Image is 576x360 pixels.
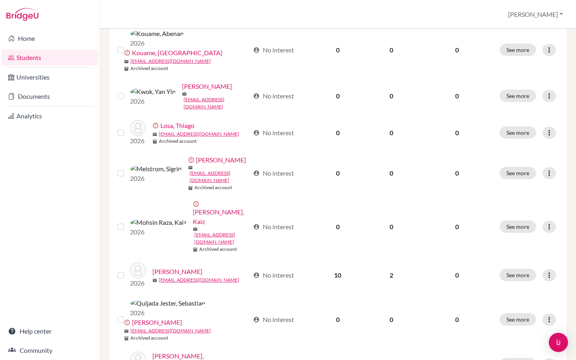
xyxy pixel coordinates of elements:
p: 2026 [130,308,205,318]
td: 0 [312,196,364,258]
b: Archived account [194,184,232,191]
span: mail [152,278,157,283]
a: [PERSON_NAME], Kaiz [193,207,250,226]
img: Mohsin Raza, Kaiz [130,218,186,227]
div: No interest [253,222,294,232]
td: 0 [364,293,419,346]
div: No interest [253,45,294,55]
a: [EMAIL_ADDRESS][DOMAIN_NAME] [184,96,250,110]
a: Kouame, [GEOGRAPHIC_DATA] [132,48,222,58]
span: account_circle [253,316,260,323]
button: See more [500,167,536,179]
b: Archived account [199,246,237,253]
a: [PERSON_NAME] [152,267,202,276]
td: 0 [312,293,364,346]
p: 0 [424,315,490,324]
a: [EMAIL_ADDRESS][DOMAIN_NAME] [130,58,211,65]
a: [EMAIL_ADDRESS][DOMAIN_NAME] [194,231,250,246]
span: mail [124,59,129,64]
img: Melstrom, Sigrid [130,164,182,174]
span: mail [124,329,129,334]
img: Pace, Joseph [130,262,146,278]
td: 0 [312,77,364,115]
p: 2026 [130,96,176,106]
a: [PERSON_NAME] [182,82,232,91]
b: Archived account [130,65,168,72]
button: See more [500,90,536,102]
span: error_outline [124,319,132,326]
a: [EMAIL_ADDRESS][DOMAIN_NAME] [159,276,239,284]
img: Losa, Thiago [130,120,146,136]
p: 2026 [130,278,146,288]
a: Students [2,50,98,66]
button: See more [500,44,536,56]
a: Documents [2,88,98,104]
div: No interest [253,315,294,324]
a: [EMAIL_ADDRESS][DOMAIN_NAME] [190,170,250,184]
span: mail [152,132,157,137]
img: Quijada Jester, Sebastian [130,298,205,308]
button: See more [500,269,536,281]
td: 2 [364,258,419,293]
a: Analytics [2,108,98,124]
p: 2026 [130,174,182,183]
a: Losa, Thiago [160,121,194,130]
td: 0 [312,115,364,150]
td: 0 [364,115,419,150]
p: 0 [424,168,490,178]
td: 0 [364,150,419,196]
a: Help center [2,323,98,339]
td: 0 [312,23,364,77]
button: See more [500,313,536,326]
p: 2026 [130,38,184,48]
span: inventory_2 [193,247,198,252]
td: 10 [312,258,364,293]
span: error_outline [152,122,160,129]
button: See more [500,126,536,139]
div: Open Intercom Messenger [549,333,568,352]
button: [PERSON_NAME] [504,7,566,22]
a: Home [2,30,98,46]
img: Bridge-U [6,8,38,21]
td: 0 [364,196,419,258]
td: 0 [364,77,419,115]
span: account_circle [253,93,260,99]
p: 0 [424,222,490,232]
span: account_circle [253,224,260,230]
img: Kouame, Abenan [130,29,184,38]
span: account_circle [253,47,260,53]
span: inventory_2 [124,66,129,71]
div: No interest [253,270,294,280]
a: [EMAIL_ADDRESS][DOMAIN_NAME] [130,327,211,334]
span: mail [182,92,187,96]
span: error_outline [193,201,201,207]
a: [EMAIL_ADDRESS][DOMAIN_NAME] [159,130,239,138]
span: account_circle [253,170,260,176]
td: 0 [312,150,364,196]
span: account_circle [253,130,260,136]
span: mail [193,227,198,232]
p: 2026 [130,227,186,237]
span: error_outline [188,157,196,163]
a: [PERSON_NAME] [196,155,246,165]
b: Archived account [159,138,197,145]
span: inventory_2 [124,336,129,341]
a: Community [2,342,98,358]
span: inventory_2 [152,139,157,144]
span: inventory_2 [188,186,193,190]
p: 2026 [130,136,146,146]
span: mail [188,165,193,170]
p: 0 [424,128,490,138]
p: 0 [424,270,490,280]
td: 0 [364,23,419,77]
span: account_circle [253,272,260,278]
a: Universities [2,69,98,85]
span: error_outline [124,50,132,56]
a: [PERSON_NAME] [132,318,182,327]
p: 0 [424,45,490,55]
p: 0 [424,91,490,101]
button: See more [500,220,536,233]
b: Archived account [130,334,168,342]
img: Kwok, Yan Yin [130,87,176,96]
div: No interest [253,168,294,178]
